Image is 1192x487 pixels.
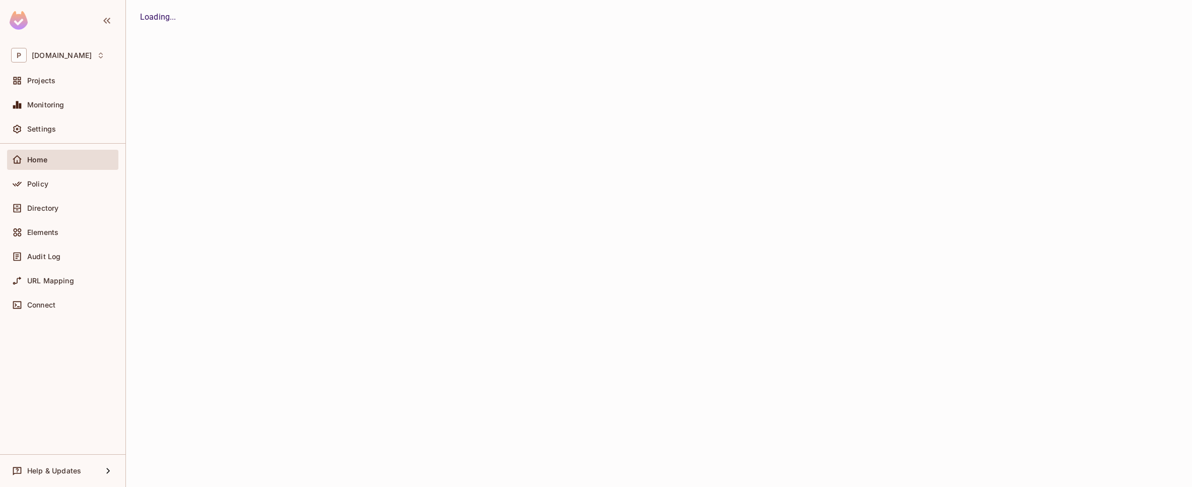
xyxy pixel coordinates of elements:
[27,277,74,285] span: URL Mapping
[27,125,56,133] span: Settings
[27,156,48,164] span: Home
[140,11,1178,23] div: Loading...
[27,467,81,475] span: Help & Updates
[27,77,55,85] span: Projects
[10,11,28,30] img: SReyMgAAAABJRU5ErkJggg==
[27,204,58,212] span: Directory
[27,228,58,236] span: Elements
[27,101,64,109] span: Monitoring
[32,51,92,59] span: Workspace: pluto.tv
[27,253,60,261] span: Audit Log
[27,180,48,188] span: Policy
[11,48,27,63] span: P
[27,301,55,309] span: Connect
